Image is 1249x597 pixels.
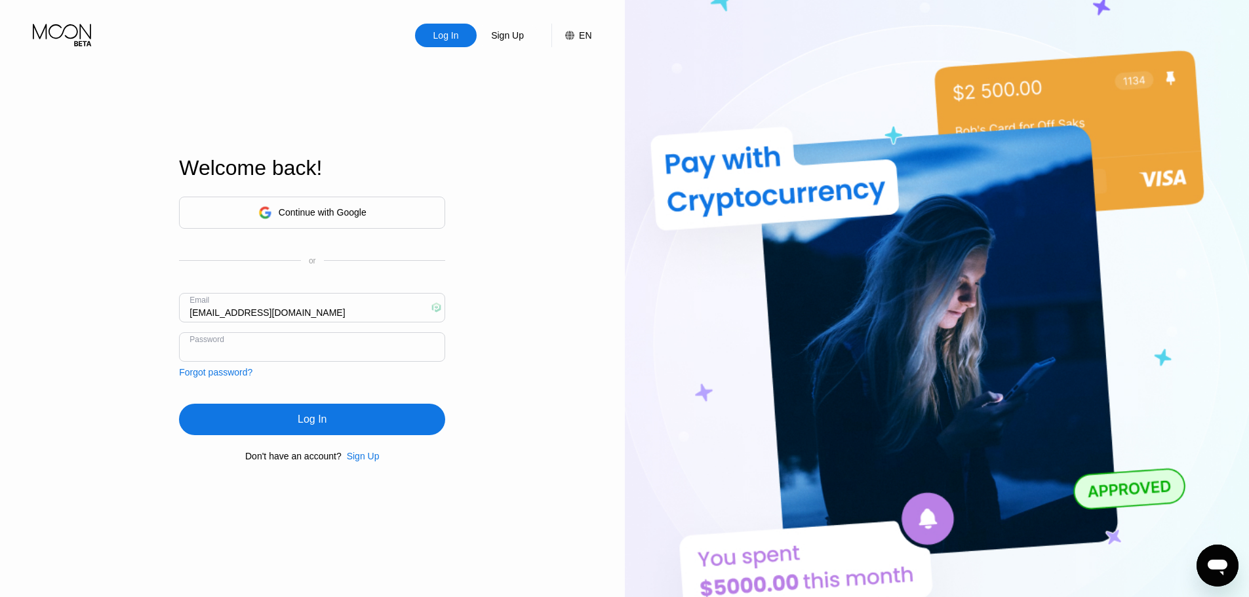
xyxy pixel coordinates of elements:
div: Sign Up [347,451,380,461]
div: or [309,256,316,265]
iframe: Button to launch messaging window [1197,545,1239,587]
div: Sign Up [342,451,380,461]
div: Log In [179,404,445,435]
div: Log In [432,29,460,42]
div: EN [551,24,591,47]
div: Don't have an account? [245,451,342,461]
div: Welcome back! [179,156,445,180]
div: Sign Up [477,24,538,47]
div: EN [579,30,591,41]
div: Forgot password? [179,367,252,377]
div: Continue with Google [179,197,445,229]
div: Password [189,335,224,344]
div: Continue with Google [279,207,367,218]
div: Log In [415,24,477,47]
div: Email [189,296,209,305]
div: Sign Up [490,29,525,42]
div: Log In [298,413,327,426]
